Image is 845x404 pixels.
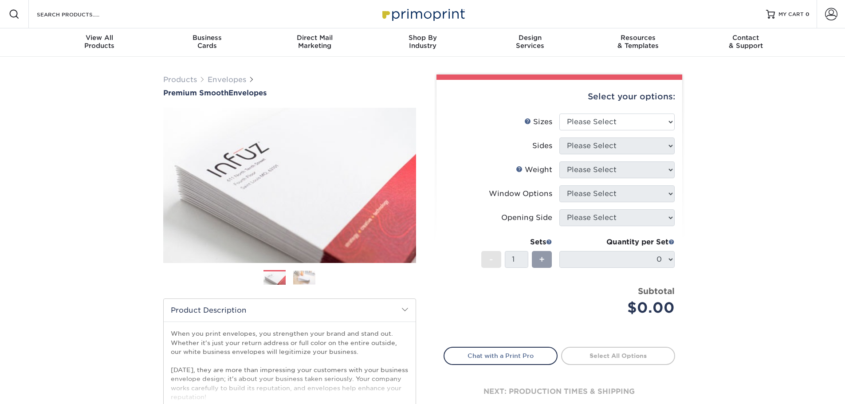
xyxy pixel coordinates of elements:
[559,237,675,247] div: Quantity per Set
[369,28,476,57] a: Shop ByIndustry
[163,98,416,273] img: Premium Smooth 01
[516,165,552,175] div: Weight
[293,271,315,284] img: Envelopes 02
[489,253,493,266] span: -
[444,347,558,365] a: Chat with a Print Pro
[163,89,416,97] h1: Envelopes
[153,34,261,50] div: Cards
[584,28,692,57] a: Resources& Templates
[263,271,286,286] img: Envelopes 01
[476,28,584,57] a: DesignServices
[692,28,800,57] a: Contact& Support
[481,237,552,247] div: Sets
[378,4,467,24] img: Primoprint
[46,34,153,42] span: View All
[638,286,675,296] strong: Subtotal
[692,34,800,42] span: Contact
[153,34,261,42] span: Business
[566,297,675,318] div: $0.00
[561,347,675,365] a: Select All Options
[476,34,584,50] div: Services
[46,28,153,57] a: View AllProducts
[261,34,369,50] div: Marketing
[261,34,369,42] span: Direct Mail
[584,34,692,50] div: & Templates
[532,141,552,151] div: Sides
[163,89,416,97] a: Premium SmoothEnvelopes
[476,34,584,42] span: Design
[163,75,197,84] a: Products
[369,34,476,42] span: Shop By
[539,253,545,266] span: +
[208,75,246,84] a: Envelopes
[501,212,552,223] div: Opening Side
[46,34,153,50] div: Products
[261,28,369,57] a: Direct MailMarketing
[369,34,476,50] div: Industry
[163,89,228,97] span: Premium Smooth
[164,299,416,322] h2: Product Description
[444,80,675,114] div: Select your options:
[778,11,804,18] span: MY CART
[806,11,810,17] span: 0
[489,188,552,199] div: Window Options
[524,117,552,127] div: Sizes
[36,9,122,20] input: SEARCH PRODUCTS.....
[584,34,692,42] span: Resources
[153,28,261,57] a: BusinessCards
[692,34,800,50] div: & Support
